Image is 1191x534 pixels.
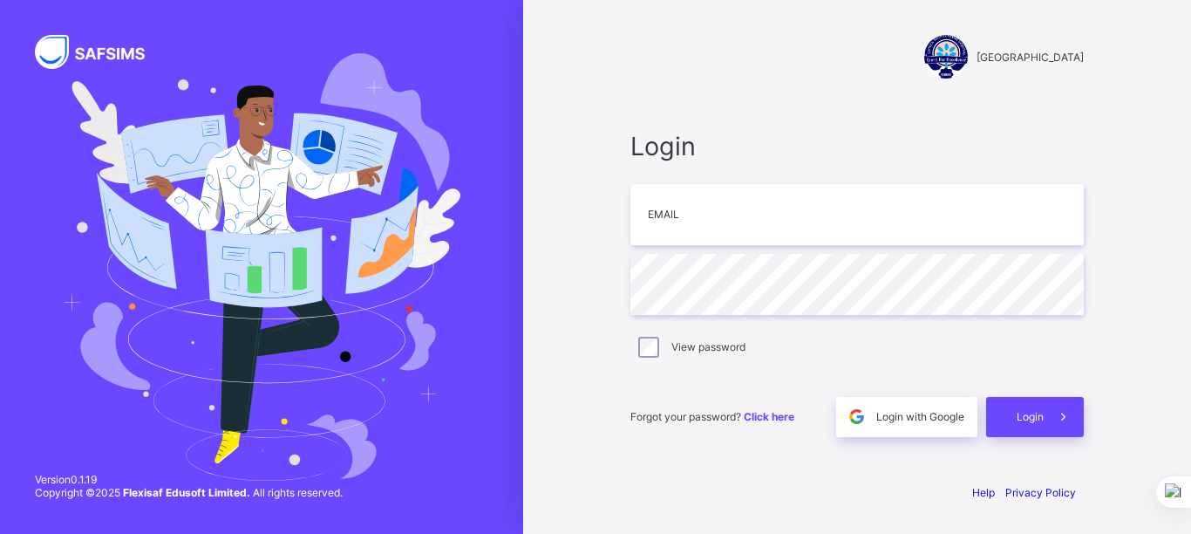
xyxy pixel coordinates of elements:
label: View password [671,340,745,353]
strong: Flexisaf Edusoft Limited. [123,486,250,499]
a: Help [972,486,995,499]
span: Copyright © 2025 All rights reserved. [35,486,343,499]
img: SAFSIMS Logo [35,35,166,69]
a: Click here [744,410,794,423]
img: Hero Image [63,53,459,481]
span: Login with Google [876,410,964,423]
span: Login [1017,410,1044,423]
a: Privacy Policy [1005,486,1076,499]
img: google.396cfc9801f0270233282035f929180a.svg [847,407,867,427]
span: Forgot your password? [630,410,794,423]
span: [GEOGRAPHIC_DATA] [977,51,1084,64]
span: Version 0.1.19 [35,473,343,486]
span: Login [630,131,1084,161]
